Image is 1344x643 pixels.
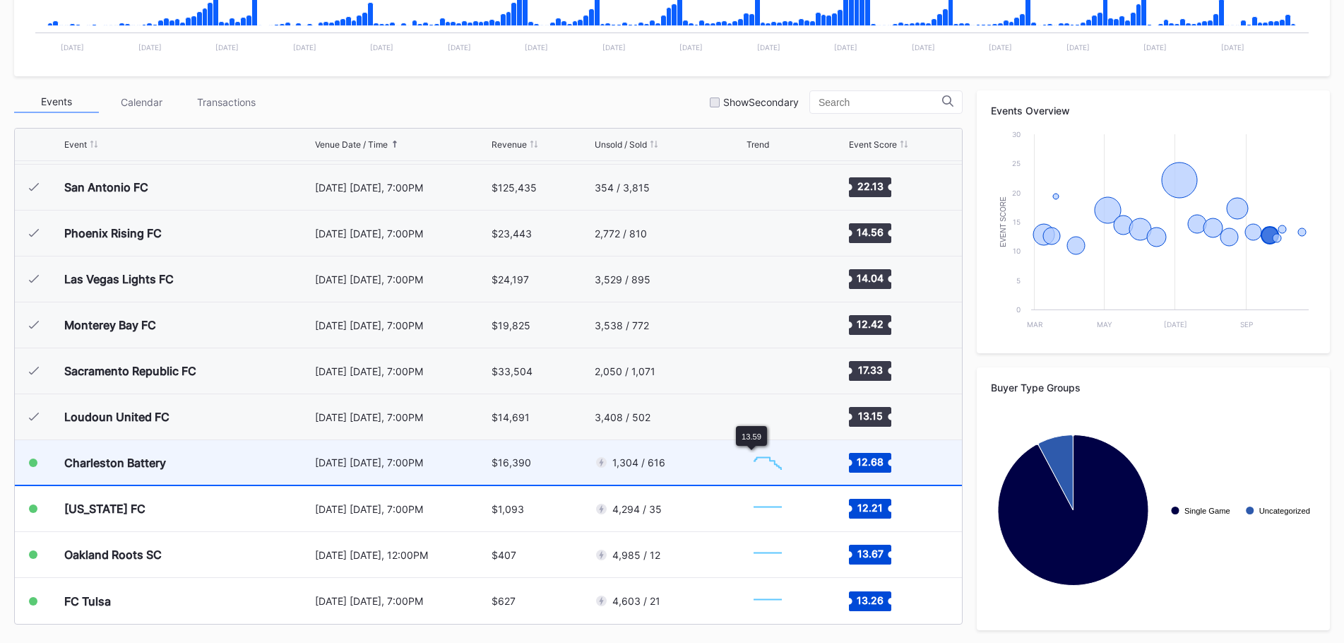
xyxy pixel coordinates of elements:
[1143,43,1167,52] text: [DATE]
[64,180,148,194] div: San Antonio FC
[492,319,530,331] div: $19,825
[315,411,488,423] div: [DATE] [DATE], 7:00PM
[991,404,1316,616] svg: Chart title
[64,410,170,424] div: Loudoun United FC
[857,364,882,376] text: 17.33
[525,43,548,52] text: [DATE]
[315,595,488,607] div: [DATE] [DATE], 7:00PM
[679,43,703,52] text: [DATE]
[857,272,884,284] text: 14.04
[857,180,883,192] text: 22.13
[1016,305,1021,314] text: 0
[991,127,1316,339] svg: Chart title
[612,595,660,607] div: 4,603 / 21
[1240,320,1253,329] text: Sep
[1016,276,1021,285] text: 5
[612,456,665,468] div: 1,304 / 616
[1184,507,1230,515] text: Single Game
[64,548,162,562] div: Oakland Roots SC
[991,382,1316,394] div: Buyer Type Groups
[857,548,883,560] text: 13.67
[857,226,884,238] text: 14.56
[999,196,1007,247] text: Event Score
[747,353,789,389] svg: Chart title
[1012,130,1021,138] text: 30
[1221,43,1244,52] text: [DATE]
[612,503,662,515] div: 4,294 / 35
[595,365,655,377] div: 2,050 / 1,071
[315,456,488,468] div: [DATE] [DATE], 7:00PM
[138,43,162,52] text: [DATE]
[492,411,530,423] div: $14,691
[834,43,857,52] text: [DATE]
[1013,247,1021,255] text: 10
[857,594,884,606] text: 13.26
[315,503,488,515] div: [DATE] [DATE], 7:00PM
[215,43,239,52] text: [DATE]
[64,226,162,240] div: Phoenix Rising FC
[747,491,789,526] svg: Chart title
[757,43,780,52] text: [DATE]
[1097,320,1112,329] text: May
[492,228,532,240] div: $23,443
[315,365,488,377] div: [DATE] [DATE], 7:00PM
[14,91,99,113] div: Events
[492,273,529,285] div: $24,197
[448,43,471,52] text: [DATE]
[99,91,184,113] div: Calendar
[819,97,942,108] input: Search
[747,216,789,251] svg: Chart title
[1027,320,1043,329] text: Mar
[492,456,531,468] div: $16,390
[315,273,488,285] div: [DATE] [DATE], 7:00PM
[315,228,488,240] div: [DATE] [DATE], 7:00PM
[595,228,647,240] div: 2,772 / 810
[857,455,884,467] text: 12.68
[595,273,650,285] div: 3,529 / 895
[595,411,650,423] div: 3,408 / 502
[370,43,393,52] text: [DATE]
[184,91,268,113] div: Transactions
[64,364,196,378] div: Sacramento Republic FC
[492,549,516,561] div: $407
[747,537,789,572] svg: Chart title
[64,272,174,286] div: Las Vegas Lights FC
[747,584,789,619] svg: Chart title
[1012,189,1021,197] text: 20
[723,96,799,108] div: Show Secondary
[747,170,789,205] svg: Chart title
[315,182,488,194] div: [DATE] [DATE], 7:00PM
[61,43,84,52] text: [DATE]
[747,399,789,435] svg: Chart title
[315,139,388,150] div: Venue Date / Time
[747,445,789,480] svg: Chart title
[293,43,316,52] text: [DATE]
[595,182,650,194] div: 354 / 3,815
[857,318,884,330] text: 12.42
[64,502,145,516] div: [US_STATE] FC
[492,365,533,377] div: $33,504
[595,139,647,150] div: Unsold / Sold
[912,43,935,52] text: [DATE]
[602,43,626,52] text: [DATE]
[595,319,649,331] div: 3,538 / 772
[747,261,789,297] svg: Chart title
[64,594,111,608] div: FC Tulsa
[612,549,660,561] div: 4,985 / 12
[1012,159,1021,167] text: 25
[1164,320,1187,329] text: [DATE]
[492,595,516,607] div: $627
[315,549,488,561] div: [DATE] [DATE], 12:00PM
[989,43,1012,52] text: [DATE]
[64,318,156,332] div: Monterey Bay FC
[857,410,882,422] text: 13.15
[857,502,883,514] text: 12.21
[492,182,537,194] div: $125,435
[849,139,897,150] div: Event Score
[64,456,166,470] div: Charleston Battery
[747,307,789,343] svg: Chart title
[1259,507,1310,515] text: Uncategorized
[492,503,524,515] div: $1,093
[747,139,769,150] div: Trend
[991,105,1316,117] div: Events Overview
